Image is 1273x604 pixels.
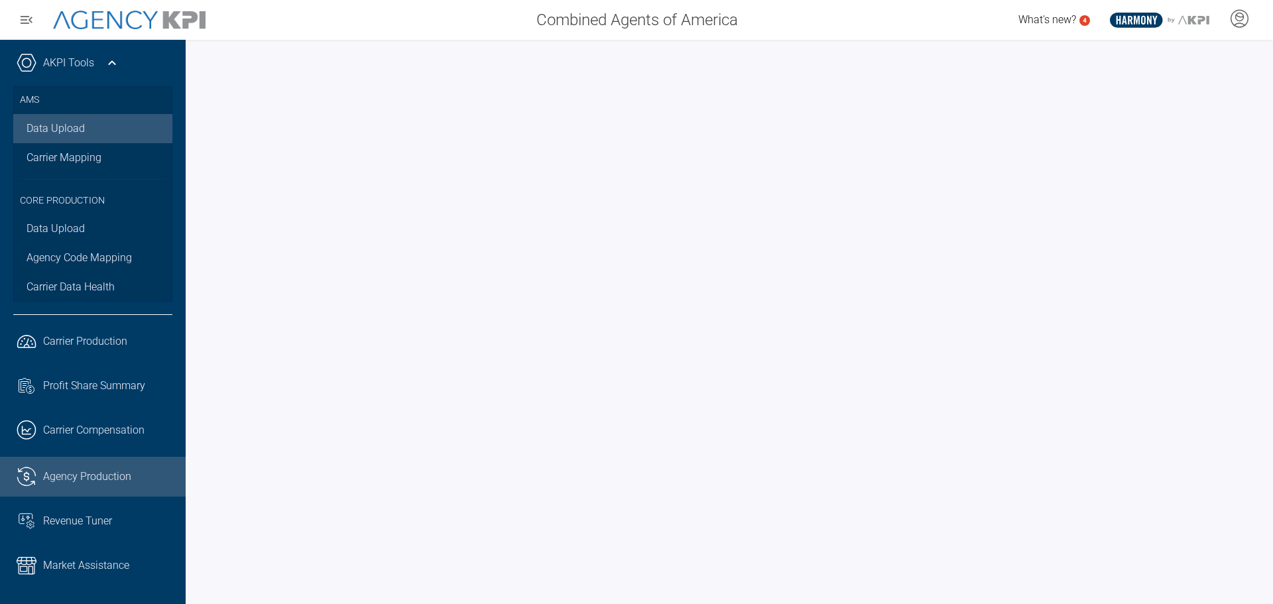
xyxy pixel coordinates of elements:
span: Revenue Tuner [43,513,112,529]
span: Combined Agents of America [536,8,738,32]
span: Carrier Production [43,333,127,349]
span: Carrier Data Health [27,279,115,295]
img: AgencyKPI [53,11,206,30]
a: Carrier Data Health [13,272,172,302]
span: What's new? [1018,13,1076,26]
span: Carrier Compensation [43,422,145,438]
text: 4 [1083,17,1087,24]
a: AKPI Tools [43,55,94,71]
span: Agency Production [43,469,131,485]
a: 4 [1079,15,1090,26]
a: Carrier Mapping [13,143,172,172]
h3: AMS [20,86,166,114]
a: Data Upload [13,214,172,243]
h3: Core Production [20,179,166,215]
a: Data Upload [13,114,172,143]
span: Profit Share Summary [43,378,145,394]
a: Agency Code Mapping [13,243,172,272]
span: Market Assistance [43,558,129,574]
